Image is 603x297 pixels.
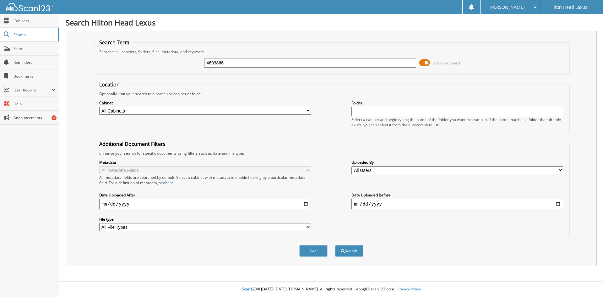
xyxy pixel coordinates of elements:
[96,151,567,156] div: Enhance your search for specific documents using filters such as date and file type.
[96,39,133,46] legend: Search Term
[14,46,56,51] span: Scan
[490,5,525,9] span: [PERSON_NAME]
[549,5,587,9] span: Hilton Head Lexus
[6,3,53,11] img: scan123-logo-white.svg
[433,61,461,65] span: Advanced Search
[242,286,257,292] span: Scan123
[99,160,311,165] label: Metadata
[96,81,123,88] legend: Location
[351,117,563,128] div: Select a cabinet and begin typing the name of the folder you want to search in. If the name match...
[397,286,421,292] a: Privacy Policy
[96,91,567,96] div: Optionally limit your search to a particular cabinet or folder
[14,18,56,24] span: Cabinets
[14,87,52,93] span: User Reports
[165,180,173,185] a: here
[14,32,55,37] span: Search
[99,199,311,209] input: start
[299,245,328,257] button: Clear
[14,115,56,120] span: Announcements
[351,160,563,165] label: Uploaded By
[52,115,57,120] div: 2
[351,199,563,209] input: end
[351,192,563,198] label: Date Uploaded Before
[99,217,311,222] label: File type
[99,192,311,198] label: Date Uploaded After
[351,100,563,106] label: Folder
[59,282,603,297] div: © [DATE]-[DATE] [DOMAIN_NAME]. All rights reserved | appg03-scan123-com |
[96,49,567,54] div: Searches all cabinets, folders, files, metadata, and keywords
[14,60,56,65] span: Reminders
[14,101,56,107] span: Help
[572,267,603,297] iframe: Chat Widget
[14,74,56,79] span: Bookmarks
[66,17,597,28] h1: Search Hilton Head Lexus
[99,175,311,185] div: All metadata fields are searched by default. Select a cabinet with metadata to enable filtering b...
[335,245,363,257] button: Search
[99,100,311,106] label: Cabinet
[96,140,169,147] legend: Additional Document Filters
